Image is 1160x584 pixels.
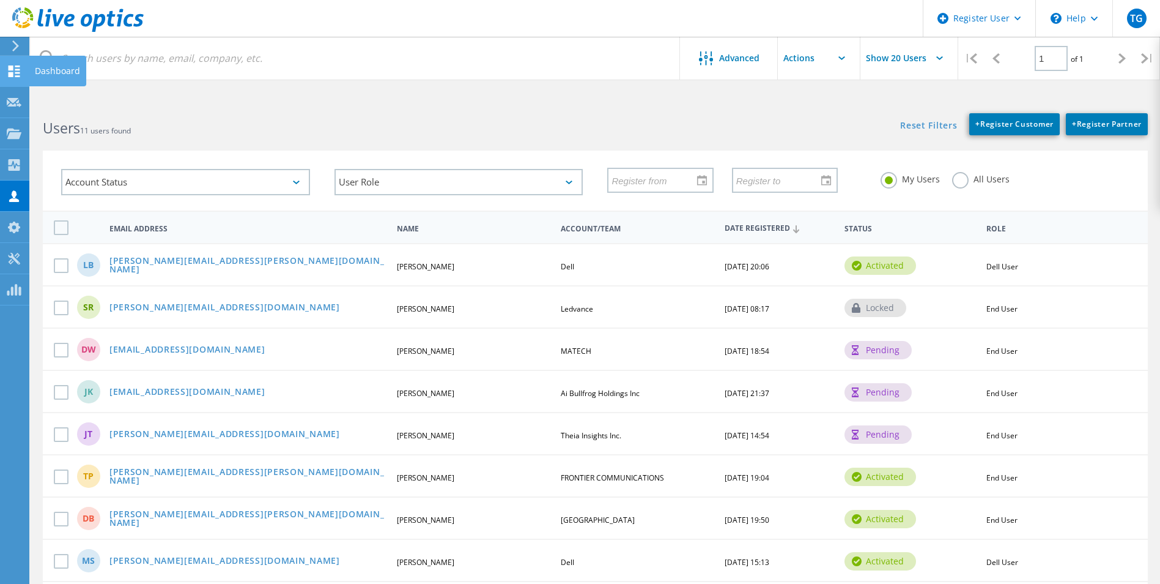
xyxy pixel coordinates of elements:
[109,256,386,275] a: [PERSON_NAME][EMAIL_ADDRESS][PERSON_NAME][DOMAIN_NAME]
[561,388,640,399] span: Ai Bullfrog Holdings Inc
[881,172,940,184] label: My Users
[397,430,454,441] span: [PERSON_NAME]
[561,557,574,567] span: Dell
[397,515,454,525] span: [PERSON_NAME]
[43,118,80,138] b: Users
[986,388,1018,399] span: End User
[397,473,454,483] span: [PERSON_NAME]
[1130,13,1143,23] span: TG
[1072,119,1142,129] span: Register Partner
[975,119,980,129] b: +
[844,468,916,486] div: activated
[109,430,340,440] a: [PERSON_NAME][EMAIL_ADDRESS][DOMAIN_NAME]
[109,225,386,233] span: Email Address
[1135,37,1160,80] div: |
[561,346,591,356] span: MATECH
[844,383,912,402] div: pending
[986,304,1018,314] span: End User
[84,430,92,438] span: JT
[83,303,94,312] span: SR
[725,261,769,272] span: [DATE] 20:06
[986,515,1018,525] span: End User
[109,345,265,356] a: [EMAIL_ADDRESS][DOMAIN_NAME]
[969,113,1060,135] a: +Register Customer
[975,119,1054,129] span: Register Customer
[109,387,265,398] a: [EMAIL_ADDRESS][DOMAIN_NAME]
[844,341,912,359] div: pending
[958,37,983,80] div: |
[719,54,759,62] span: Advanced
[844,425,912,444] div: pending
[561,225,714,233] span: Account/Team
[725,557,769,567] span: [DATE] 15:13
[61,169,310,195] div: Account Status
[1072,119,1077,129] b: +
[986,473,1018,483] span: End User
[844,225,976,233] span: Status
[83,261,94,269] span: LB
[900,121,957,132] a: Reset Filters
[397,304,454,314] span: [PERSON_NAME]
[725,473,769,483] span: [DATE] 19:04
[844,256,916,275] div: activated
[109,303,340,313] a: [PERSON_NAME][EMAIL_ADDRESS][DOMAIN_NAME]
[725,304,769,314] span: [DATE] 08:17
[725,388,769,399] span: [DATE] 21:37
[725,430,769,441] span: [DATE] 14:54
[561,430,621,441] span: Theia Insights Inc.
[608,168,703,192] input: Register from
[83,472,94,481] span: TP
[733,168,828,192] input: Register to
[12,26,144,34] a: Live Optics Dashboard
[986,346,1018,356] span: End User
[986,557,1018,567] span: Dell User
[397,225,550,233] span: Name
[397,261,454,272] span: [PERSON_NAME]
[844,510,916,528] div: activated
[1071,54,1084,64] span: of 1
[109,468,386,487] a: [PERSON_NAME][EMAIL_ADDRESS][PERSON_NAME][DOMAIN_NAME]
[31,37,681,80] input: Search users by name, email, company, etc.
[109,510,386,529] a: [PERSON_NAME][EMAIL_ADDRESS][PERSON_NAME][DOMAIN_NAME]
[84,387,93,396] span: JK
[1066,113,1148,135] a: +Register Partner
[986,261,1018,272] span: Dell User
[397,388,454,399] span: [PERSON_NAME]
[35,67,80,75] div: Dashboard
[725,346,769,356] span: [DATE] 18:54
[561,515,635,525] span: [GEOGRAPHIC_DATA]
[986,430,1018,441] span: End User
[844,299,906,317] div: locked
[952,172,1010,184] label: All Users
[397,346,454,356] span: [PERSON_NAME]
[561,261,574,272] span: Dell
[397,557,454,567] span: [PERSON_NAME]
[82,556,95,565] span: MS
[334,169,583,195] div: User Role
[725,225,834,233] span: Date Registered
[561,304,593,314] span: Ledvance
[83,514,94,523] span: DB
[81,345,96,354] span: DW
[1051,13,1062,24] svg: \n
[561,473,664,483] span: FRONTIER COMMUNICATIONS
[986,225,1129,233] span: Role
[80,125,131,136] span: 11 users found
[109,556,340,567] a: [PERSON_NAME][EMAIL_ADDRESS][DOMAIN_NAME]
[844,552,916,571] div: activated
[725,515,769,525] span: [DATE] 19:50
